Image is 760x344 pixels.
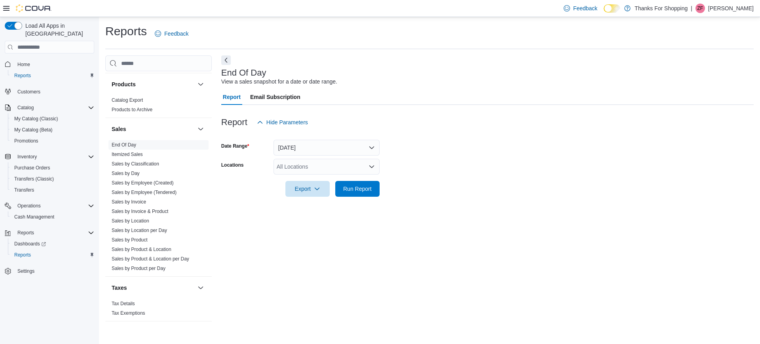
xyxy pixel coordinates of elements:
[14,252,31,258] span: Reports
[14,266,38,276] a: Settings
[8,249,97,260] button: Reports
[14,103,94,112] span: Catalog
[112,266,165,271] a: Sales by Product per Day
[11,125,94,135] span: My Catalog (Beta)
[250,89,300,105] span: Email Subscription
[8,238,97,249] a: Dashboards
[112,227,167,234] span: Sales by Location per Day
[254,114,311,130] button: Hide Parameters
[17,203,41,209] span: Operations
[112,301,135,306] a: Tax Details
[11,136,94,146] span: Promotions
[14,201,44,211] button: Operations
[112,265,165,272] span: Sales by Product per Day
[2,151,97,162] button: Inventory
[14,87,94,97] span: Customers
[285,181,330,197] button: Export
[11,185,37,195] a: Transfers
[14,152,40,162] button: Inventory
[14,187,34,193] span: Transfers
[8,184,97,196] button: Transfers
[335,181,380,197] button: Run Report
[112,310,145,316] a: Tax Exemptions
[112,256,189,262] a: Sales by Product & Location per Day
[604,4,620,13] input: Dark Mode
[112,97,143,103] span: Catalog Export
[112,152,143,157] a: Itemized Sales
[11,250,34,260] a: Reports
[16,4,51,12] img: Cova
[221,55,231,65] button: Next
[221,143,249,149] label: Date Range
[2,265,97,277] button: Settings
[2,102,97,113] button: Catalog
[2,58,97,70] button: Home
[11,212,94,222] span: Cash Management
[196,124,205,134] button: Sales
[112,247,171,252] a: Sales by Product & Location
[11,239,94,249] span: Dashboards
[112,209,168,214] a: Sales by Invoice & Product
[11,239,49,249] a: Dashboards
[8,124,97,135] button: My Catalog (Beta)
[112,170,140,177] span: Sales by Day
[11,174,94,184] span: Transfers (Classic)
[112,189,177,196] span: Sales by Employee (Tendered)
[14,138,38,144] span: Promotions
[14,152,94,162] span: Inventory
[17,105,34,111] span: Catalog
[11,114,94,124] span: My Catalog (Classic)
[14,228,94,238] span: Reports
[14,103,37,112] button: Catalog
[369,163,375,170] button: Open list of options
[14,241,46,247] span: Dashboards
[14,127,53,133] span: My Catalog (Beta)
[105,140,212,276] div: Sales
[112,180,174,186] a: Sales by Employee (Created)
[105,95,212,118] div: Products
[112,107,152,112] a: Products to Archive
[22,22,94,38] span: Load All Apps in [GEOGRAPHIC_DATA]
[2,86,97,97] button: Customers
[8,70,97,81] button: Reports
[112,246,171,253] span: Sales by Product & Location
[8,135,97,146] button: Promotions
[11,163,53,173] a: Purchase Orders
[112,80,194,88] button: Products
[14,214,54,220] span: Cash Management
[112,125,126,133] h3: Sales
[221,78,337,86] div: View a sales snapshot for a date or date range.
[112,284,127,292] h3: Taxes
[8,211,97,222] button: Cash Management
[5,55,94,297] nav: Complex example
[17,268,34,274] span: Settings
[266,118,308,126] span: Hide Parameters
[105,299,212,321] div: Taxes
[112,237,148,243] a: Sales by Product
[112,106,152,113] span: Products to Archive
[691,4,692,13] p: |
[17,89,40,95] span: Customers
[635,4,688,13] p: Thanks For Shopping
[14,176,54,182] span: Transfers (Classic)
[112,199,146,205] a: Sales by Invoice
[112,142,136,148] a: End Of Day
[8,162,97,173] button: Purchase Orders
[112,161,159,167] a: Sales by Classification
[573,4,597,12] span: Feedback
[17,61,30,68] span: Home
[8,113,97,124] button: My Catalog (Classic)
[112,208,168,215] span: Sales by Invoice & Product
[708,4,754,13] p: [PERSON_NAME]
[112,228,167,233] a: Sales by Location per Day
[14,201,94,211] span: Operations
[14,87,44,97] a: Customers
[14,60,33,69] a: Home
